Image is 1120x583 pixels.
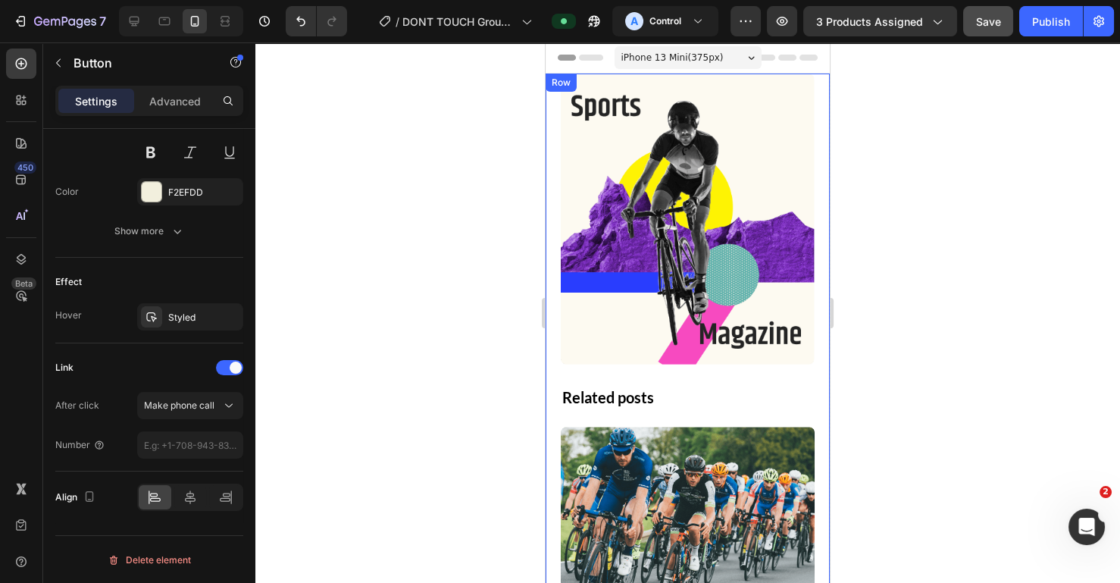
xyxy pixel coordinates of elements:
[14,161,36,174] div: 450
[55,275,82,289] div: Effect
[55,399,99,412] div: After click
[286,6,347,36] div: Undo/Redo
[1019,6,1083,36] button: Publish
[55,548,243,572] button: Delete element
[149,93,201,109] p: Advanced
[402,14,515,30] span: DONT TOUCH Group Product - [PERSON_NAME]'s
[11,277,36,290] div: Beta
[108,551,191,569] div: Delete element
[55,487,99,508] div: Align
[6,6,113,36] button: 7
[55,361,74,375] div: Link
[55,185,79,199] div: Color
[612,6,718,36] button: AControl
[963,6,1013,36] button: Save
[114,224,185,239] div: Show more
[649,14,681,29] h3: Control
[168,186,239,199] div: F2EFDD
[144,400,214,411] span: Make phone call
[546,42,830,583] iframe: Design area
[55,309,82,322] div: Hover
[630,14,638,29] p: A
[1032,14,1070,30] div: Publish
[3,33,28,47] div: Row
[15,384,269,559] img: gempages_440585994983441382-62aec5c2-5b59-4c4c-9f6a-09015c5281f2.png
[803,6,957,36] button: 3 products assigned
[396,14,399,30] span: /
[137,431,243,459] input: E.g: +1-708-943-8364
[99,12,106,30] p: 7
[75,93,117,109] p: Settings
[137,392,243,419] button: Make phone call
[168,311,239,324] div: Styled
[1100,486,1112,498] span: 2
[976,15,1001,28] span: Save
[55,218,243,245] button: Show more
[55,438,105,452] div: Number
[1068,509,1105,545] iframe: Intercom live chat
[816,14,923,30] span: 3 products assigned
[74,54,202,72] p: Button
